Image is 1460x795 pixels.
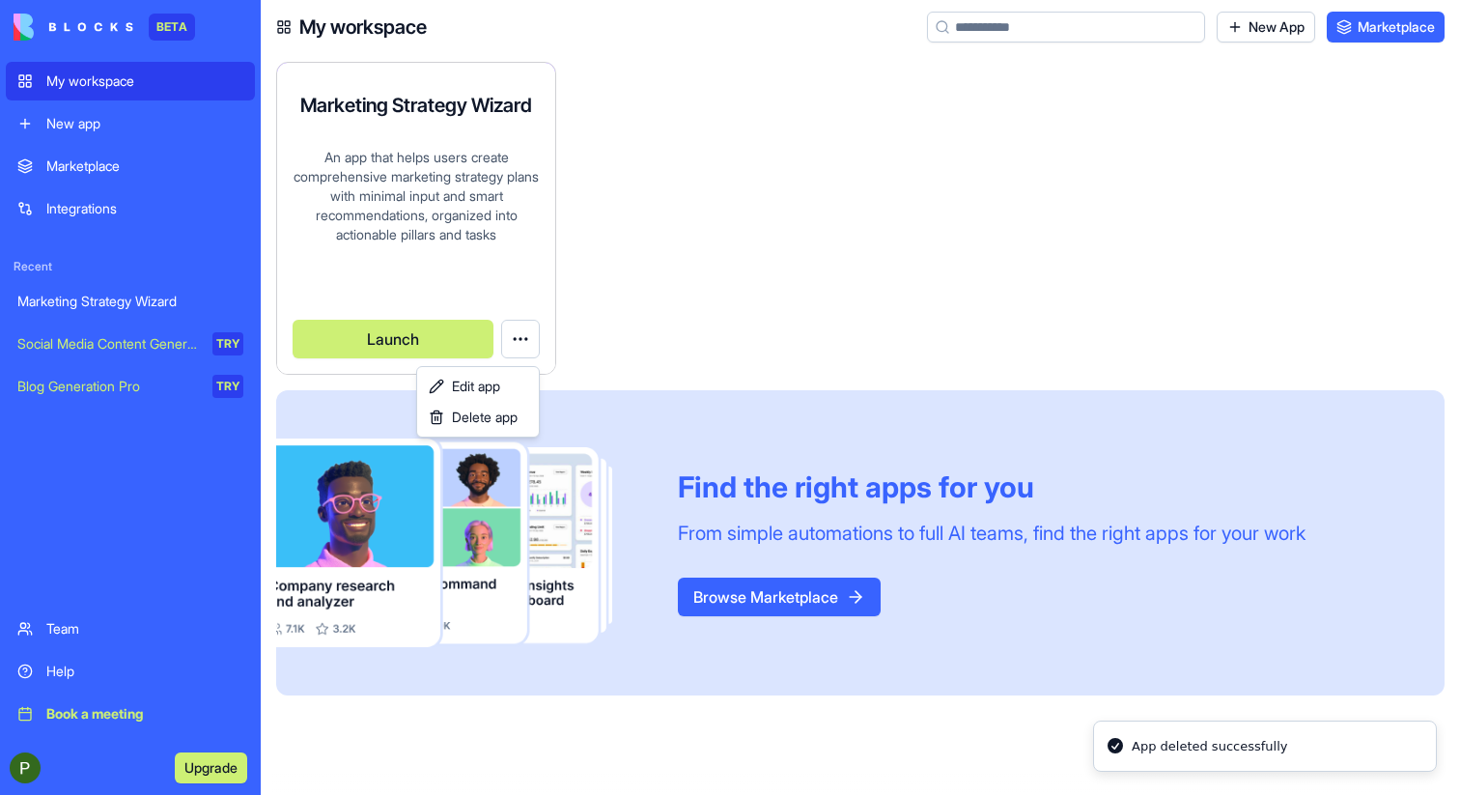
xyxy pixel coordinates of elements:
[452,408,518,427] span: Delete app
[6,259,255,274] span: Recent
[212,375,243,398] div: TRY
[212,332,243,355] div: TRY
[17,334,199,354] div: Social Media Content Generator
[452,377,500,396] span: Edit app
[17,292,243,311] div: Marketing Strategy Wizard
[17,377,199,396] div: Blog Generation Pro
